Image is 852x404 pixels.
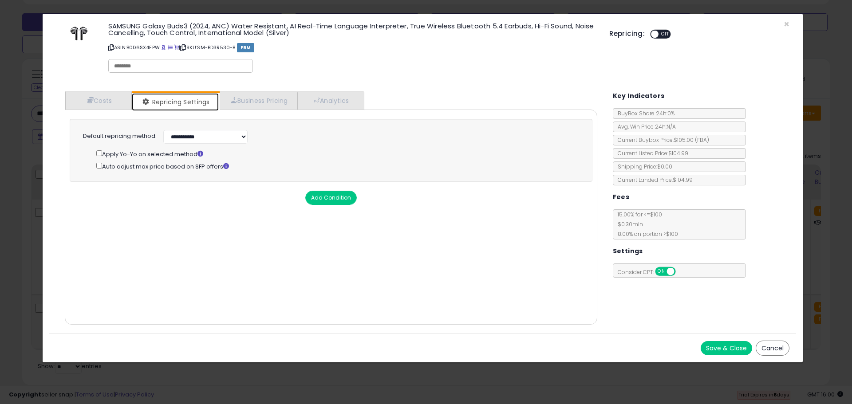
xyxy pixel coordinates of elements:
[613,268,687,276] span: Consider CPT:
[96,161,578,171] div: Auto adjust max price based on SFP offers
[613,149,688,157] span: Current Listed Price: $104.99
[237,43,255,52] span: FBM
[613,211,678,238] span: 15.00 % for <= $100
[613,246,643,257] h5: Settings
[297,91,363,110] a: Analytics
[613,110,674,117] span: BuyBox Share 24h: 0%
[674,268,688,275] span: OFF
[613,192,630,203] h5: Fees
[756,341,789,356] button: Cancel
[132,93,219,111] a: Repricing Settings
[65,91,132,110] a: Costs
[656,268,667,275] span: ON
[659,31,673,38] span: OFF
[108,23,596,36] h3: SAMSUNG Galaxy Buds3 (2024, ANC) Water Resistant, AI Real-Time Language Interpreter, True Wireles...
[161,44,166,51] a: BuyBox page
[695,136,709,144] span: ( FBA )
[613,220,643,228] span: $0.30 min
[108,40,596,55] p: ASIN: B0D6SX4FPW | SKU: SM-BD3R530-B
[305,191,357,205] button: Add Condition
[613,176,693,184] span: Current Landed Price: $104.99
[613,90,665,102] h5: Key Indicators
[66,23,92,44] img: 3129tYQYkUL._SL60_.jpg
[96,149,578,159] div: Apply Yo-Yo on selected method
[613,136,709,144] span: Current Buybox Price:
[609,30,645,37] h5: Repricing:
[83,132,157,141] label: Default repricing method:
[674,136,709,144] span: $105.00
[174,44,179,51] a: Your listing only
[784,18,789,31] span: ×
[168,44,173,51] a: All offer listings
[701,341,752,355] button: Save & Close
[220,91,297,110] a: Business Pricing
[613,163,672,170] span: Shipping Price: $0.00
[613,123,676,130] span: Avg. Win Price 24h: N/A
[613,230,678,238] span: 8.00 % on portion > $100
